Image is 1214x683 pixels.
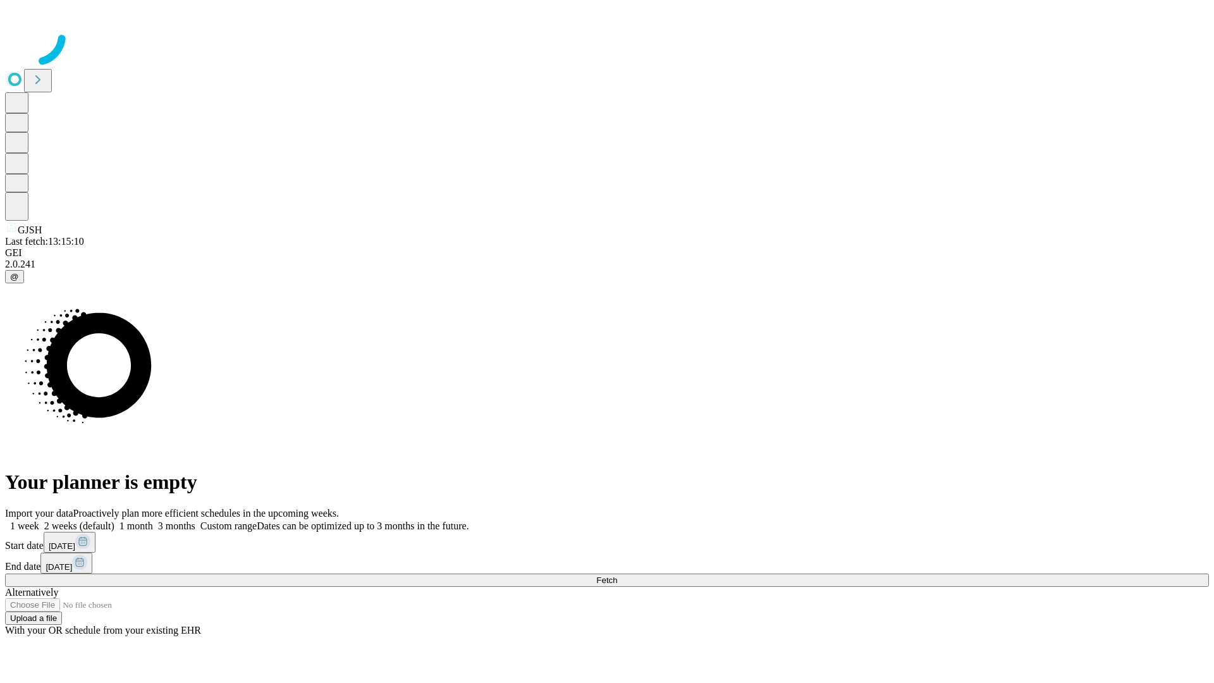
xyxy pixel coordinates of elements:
[5,270,24,283] button: @
[5,612,62,625] button: Upload a file
[120,520,153,531] span: 1 month
[40,553,92,574] button: [DATE]
[5,574,1209,587] button: Fetch
[18,225,42,235] span: GJSH
[5,587,58,598] span: Alternatively
[49,541,75,551] span: [DATE]
[44,532,95,553] button: [DATE]
[73,508,339,519] span: Proactively plan more efficient schedules in the upcoming weeks.
[596,575,617,585] span: Fetch
[200,520,257,531] span: Custom range
[10,272,19,281] span: @
[5,247,1209,259] div: GEI
[5,532,1209,553] div: Start date
[5,471,1209,494] h1: Your planner is empty
[44,520,114,531] span: 2 weeks (default)
[5,236,84,247] span: Last fetch: 13:15:10
[5,259,1209,270] div: 2.0.241
[257,520,469,531] span: Dates can be optimized up to 3 months in the future.
[158,520,195,531] span: 3 months
[5,625,201,636] span: With your OR schedule from your existing EHR
[5,553,1209,574] div: End date
[46,562,72,572] span: [DATE]
[10,520,39,531] span: 1 week
[5,508,73,519] span: Import your data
